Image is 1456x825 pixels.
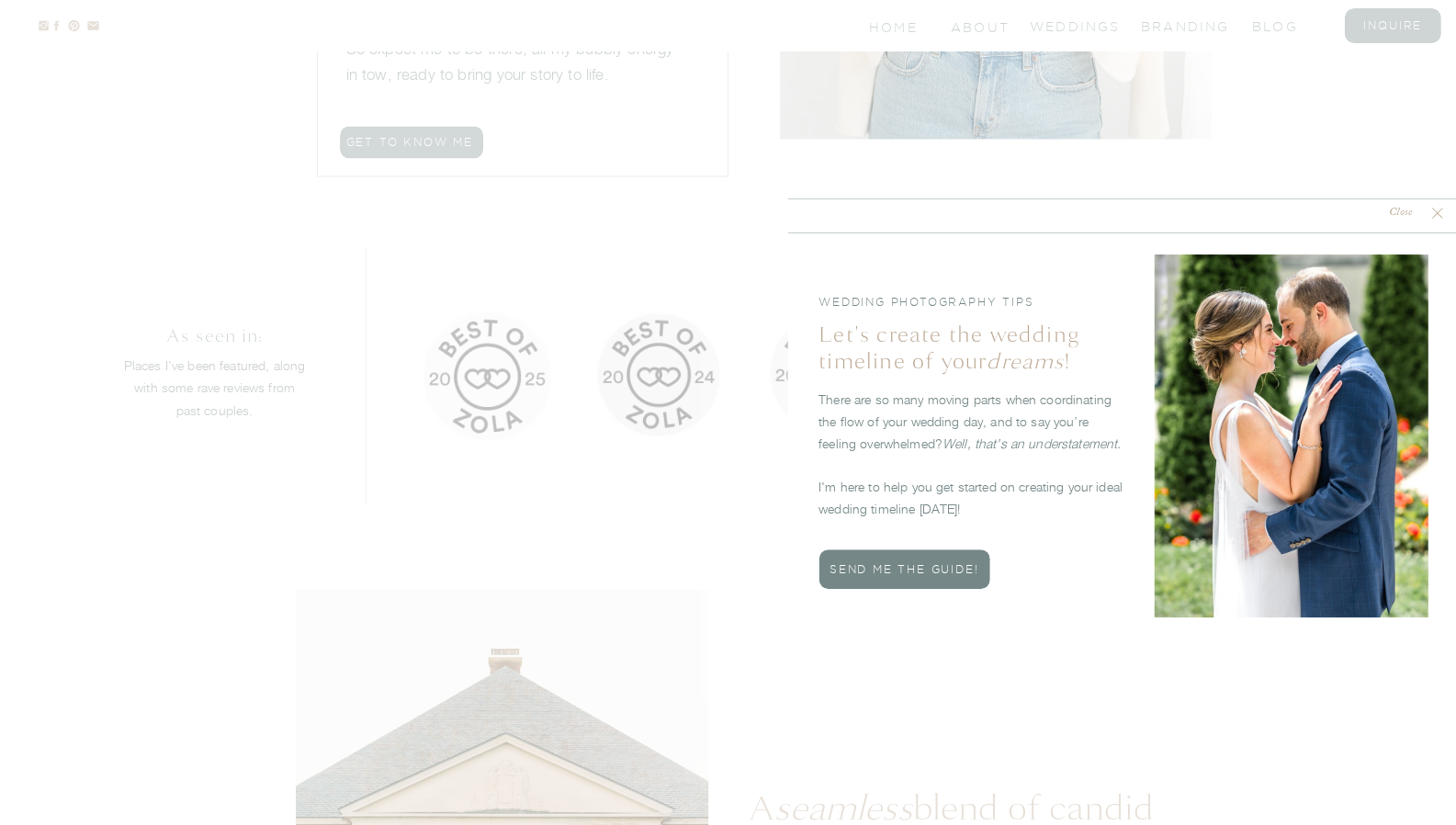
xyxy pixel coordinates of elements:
i: dreams [987,347,1064,376]
i: Well, that’s an understatement. [942,435,1121,451]
a: Home [869,18,920,34]
p: There are so many moving parts when coordinating the flow of your wedding day, and to say you’re ... [818,389,1126,527]
nav: Close [1373,205,1428,222]
a: Weddings [1030,17,1103,33]
p: Places I’ve been featured, along with some rave reviews from past couples. [123,355,307,428]
h3: wedding photography tips [818,294,1114,311]
h2: Let's create the wedding timeline of your ! [818,322,1126,365]
a: inquire [1356,17,1429,33]
a: branding [1141,17,1214,33]
p: As seen in: [123,323,307,342]
a: Get to know me [346,134,483,153]
p: Click “ACCEPT” to acknowledge this website’s use of cookies to ensure you receive the best experi... [416,787,1026,805]
a: About [951,18,1006,34]
a: blog [1252,17,1326,33]
h3: Cookie policy [233,787,387,805]
a: send me the guide! [818,560,989,578]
